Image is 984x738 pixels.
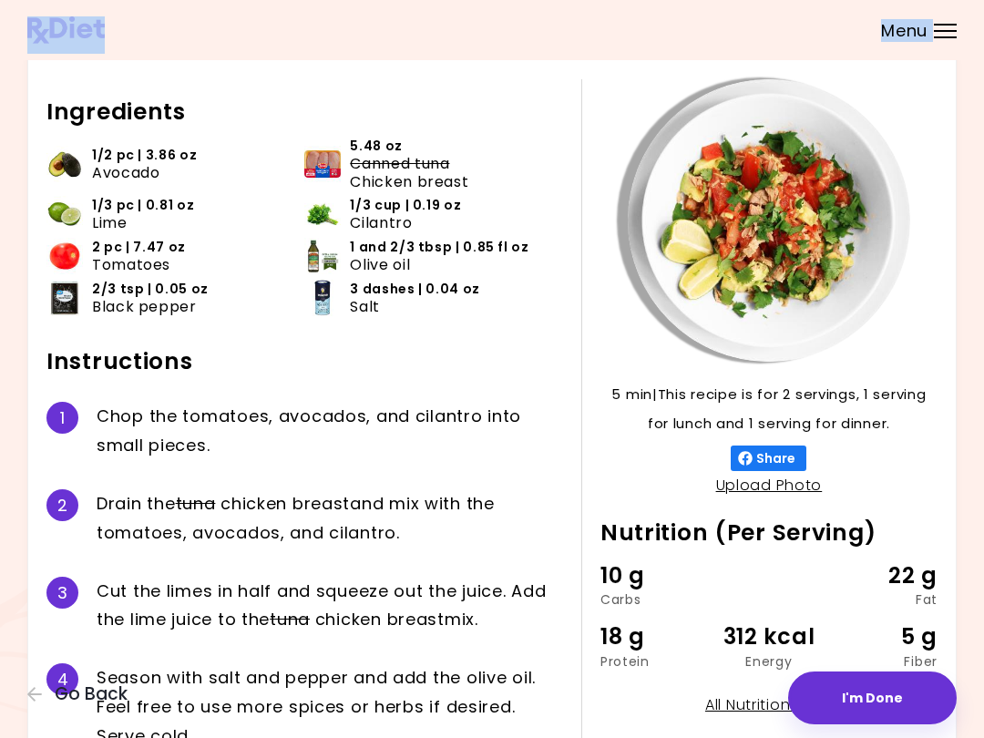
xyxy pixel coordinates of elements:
[350,214,412,231] span: Cilantro
[788,671,957,724] button: I'm Done
[600,380,938,438] p: 5 min | This recipe is for 2 servings, 1 serving for lunch and 1 serving for dinner.
[270,608,310,630] s: tuna
[600,593,712,606] div: Carbs
[600,559,712,593] div: 10 g
[176,492,351,515] span: chicken breast
[92,214,128,231] span: Lime
[600,518,938,548] h2: Nutrition (Per Serving)
[46,402,78,434] div: 1
[881,23,928,39] span: Menu
[712,620,825,654] div: 312 kcal
[350,138,402,155] span: 5.48 oz
[753,451,799,466] span: Share
[350,155,449,172] span: Canned tuna
[731,446,806,471] button: Share
[705,694,833,715] a: All Nutrition Data
[350,298,380,315] span: Salt
[350,256,410,273] span: Olive oil
[350,197,461,214] span: 1/3 cup | 0.19 oz
[97,402,563,460] div: Chop the tomatoes, avocados, and cilantro into small pieces.
[600,620,712,654] div: 18 g
[350,173,468,190] span: Chicken breast
[97,577,563,635] div: Cut the limes in half and squeeze out the juice. Add the lime juice to the mix.
[92,147,197,164] span: 1/2 pc | 3.86 oz
[825,593,938,606] div: Fat
[46,489,78,521] div: 2
[350,239,528,256] span: 1 and 2/3 tbsp | 0.85 fl oz
[92,239,186,256] span: 2 pc | 7.47 oz
[350,281,480,298] span: 3 dashes | 0.04 oz
[270,608,445,630] span: chicken breast
[825,655,938,668] div: Fiber
[46,663,78,695] div: 4
[825,559,938,593] div: 22 g
[712,655,825,668] div: Energy
[27,684,137,704] button: Go Back
[92,197,194,214] span: 1/3 pc | 0.81 oz
[46,97,563,127] h2: Ingredients
[92,281,209,298] span: 2/3 tsp | 0.05 oz
[92,298,197,315] span: Black pepper
[176,492,216,515] s: tuna
[92,256,170,273] span: Tomatoes
[825,620,938,654] div: 5 g
[55,684,128,704] span: Go Back
[46,577,78,609] div: 3
[716,475,823,496] a: Upload Photo
[600,655,712,668] div: Protein
[27,16,105,44] img: RxDiet
[46,347,563,376] h2: Instructions
[97,489,563,548] div: Drain the and mix with the tomatoes, avocados, and cilantro.
[92,164,159,181] span: Avocado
